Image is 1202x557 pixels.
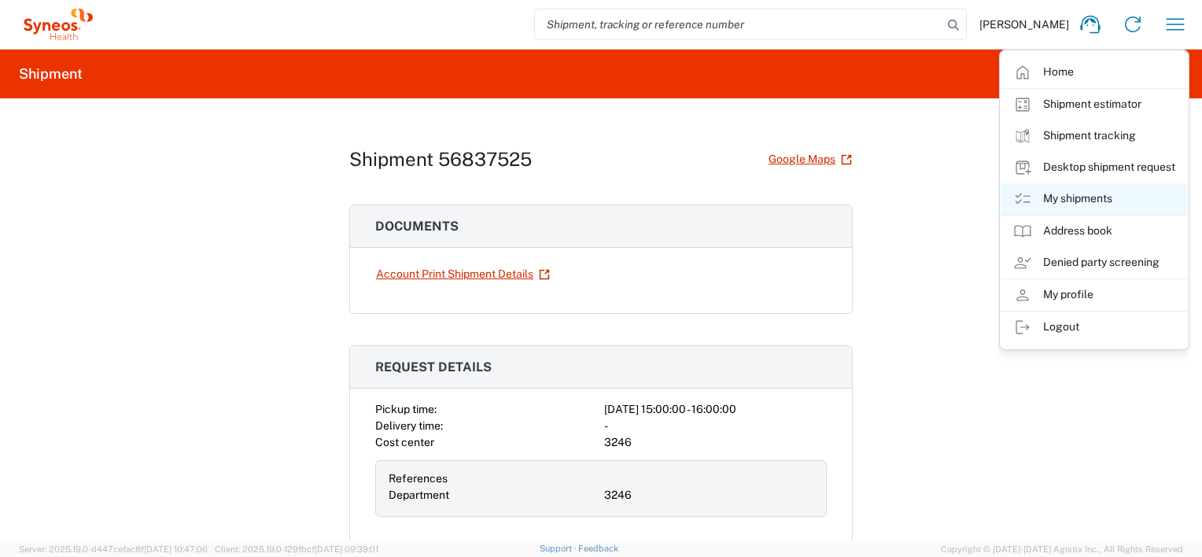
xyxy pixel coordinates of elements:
span: Documents [375,219,459,234]
a: Denied party screening [1001,247,1188,278]
span: [PERSON_NAME] [979,17,1069,31]
span: References [389,472,448,485]
span: Request details [375,360,492,374]
span: Pickup time: [375,403,437,415]
a: Logout [1001,312,1188,343]
span: Client: 2025.19.0-129fbcf [215,544,378,554]
a: Google Maps [768,146,853,173]
h1: Shipment 56837525 [349,148,532,171]
a: Address book [1001,216,1188,247]
div: - [604,418,827,434]
a: Home [1001,57,1188,88]
a: Shipment tracking [1001,120,1188,152]
input: Shipment, tracking or reference number [535,9,942,39]
div: 3246 [604,487,813,504]
a: My shipments [1001,183,1188,215]
a: Feedback [578,544,618,553]
span: Server: 2025.19.0-d447cefac8f [19,544,208,554]
span: Cost center [375,436,434,448]
a: Account Print Shipment Details [375,260,551,288]
div: [DATE] 15:00:00 - 16:00:00 [604,401,827,418]
a: Desktop shipment request [1001,152,1188,183]
a: Support [540,544,579,553]
span: [DATE] 10:47:06 [144,544,208,554]
div: 3246 [604,434,827,451]
div: Department [389,487,598,504]
span: Delivery time: [375,419,443,432]
span: [DATE] 09:39:01 [315,544,378,554]
a: Shipment estimator [1001,89,1188,120]
span: Copyright © [DATE]-[DATE] Agistix Inc., All Rights Reserved [941,542,1183,556]
a: My profile [1001,279,1188,311]
h2: Shipment [19,65,83,83]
